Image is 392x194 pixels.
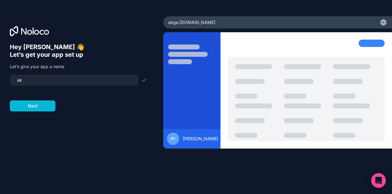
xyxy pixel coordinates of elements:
[10,51,147,59] h6: Let’s get your app set up
[10,100,55,111] button: Next
[10,64,147,70] p: Let’s give your app a name
[13,76,135,84] input: my-team
[371,173,386,188] div: Open Intercom Messenger
[171,136,175,141] span: BY
[183,136,218,142] span: [PERSON_NAME]
[10,43,147,51] h6: Hey [PERSON_NAME] 👋
[168,19,215,25] span: akge .[DOMAIN_NAME]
